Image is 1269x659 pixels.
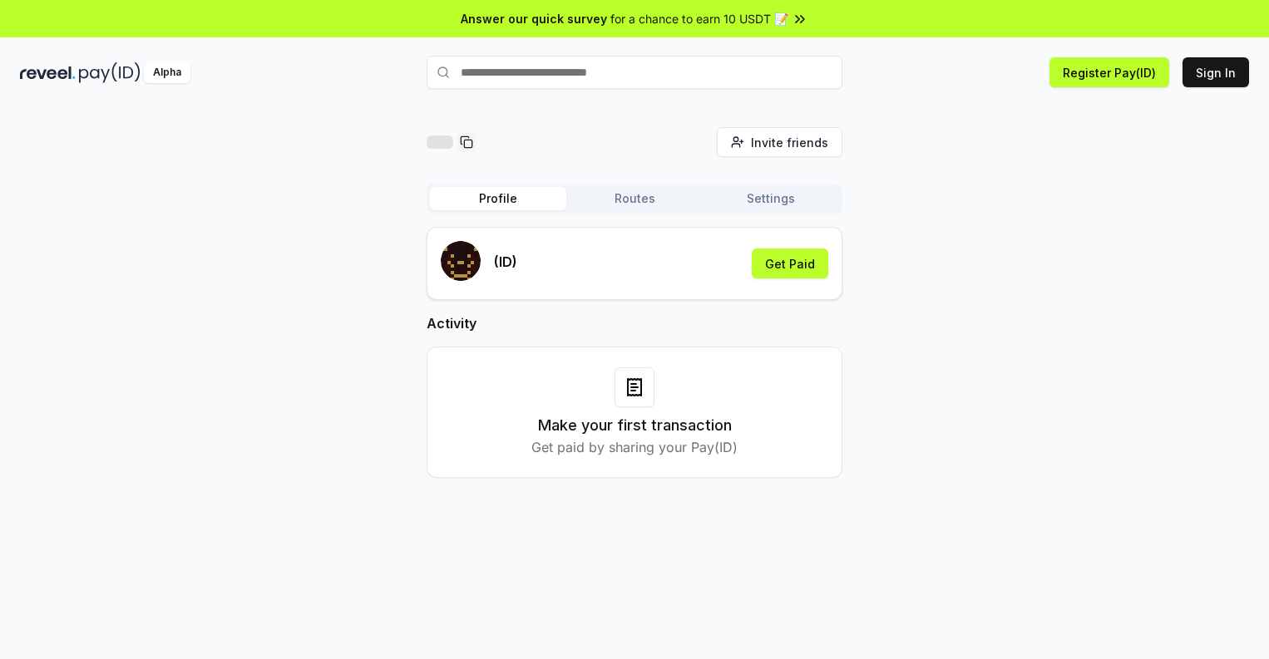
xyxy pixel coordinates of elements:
[430,187,566,210] button: Profile
[752,248,828,278] button: Get Paid
[751,134,828,151] span: Invite friends
[703,187,839,210] button: Settings
[494,252,517,272] p: (ID)
[427,313,842,333] h2: Activity
[461,10,607,27] span: Answer our quick survey
[1183,57,1249,87] button: Sign In
[538,414,732,437] h3: Make your first transaction
[566,187,703,210] button: Routes
[144,62,190,83] div: Alpha
[531,437,738,457] p: Get paid by sharing your Pay(ID)
[717,127,842,157] button: Invite friends
[79,62,141,83] img: pay_id
[20,62,76,83] img: reveel_dark
[1049,57,1169,87] button: Register Pay(ID)
[610,10,788,27] span: for a chance to earn 10 USDT 📝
